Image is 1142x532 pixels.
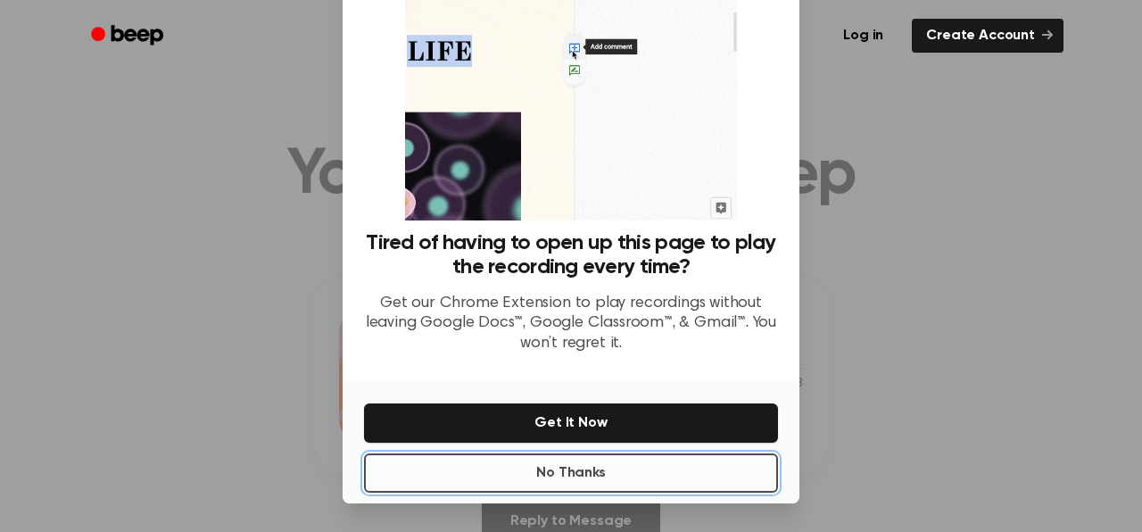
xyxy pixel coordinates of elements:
a: Create Account [912,19,1063,53]
a: Beep [79,19,179,54]
button: No Thanks [364,453,778,493]
h3: Tired of having to open up this page to play the recording every time? [364,231,778,279]
button: Get It Now [364,403,778,443]
a: Log in [825,15,901,56]
p: Get our Chrome Extension to play recordings without leaving Google Docs™, Google Classroom™, & Gm... [364,294,778,354]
